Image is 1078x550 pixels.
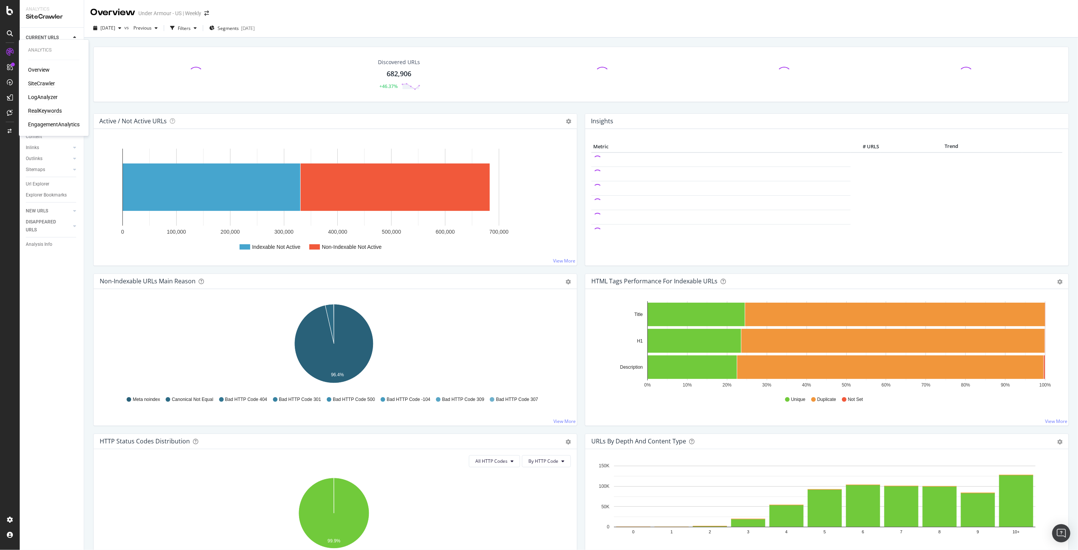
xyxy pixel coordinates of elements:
button: Filters [167,22,200,34]
text: 70% [921,382,931,388]
div: Non-Indexable URLs Main Reason [100,277,196,285]
a: EngagementAnalytics [28,121,80,129]
text: 10% [683,382,692,388]
div: 682,906 [387,69,412,79]
a: View More [1045,418,1067,424]
i: Options [566,119,571,124]
text: 100,000 [167,229,186,235]
div: gear [1057,279,1062,284]
span: Bad HTTP Code 307 [496,396,538,403]
text: 1 [671,530,673,534]
button: By HTTP Code [522,455,571,467]
div: Analytics [26,6,78,13]
span: vs [124,24,130,31]
text: 2 [709,530,711,534]
div: URLs by Depth and Content Type [591,437,686,445]
text: Title [635,312,643,317]
h4: Insights [591,116,613,126]
div: gear [566,439,571,445]
div: HTML Tags Performance for Indexable URLs [591,277,718,285]
div: Outlinks [26,155,42,163]
text: 500,000 [382,229,401,235]
text: 300,000 [274,229,294,235]
div: Open Intercom Messenger [1052,524,1070,542]
text: H1 [637,338,643,344]
svg: A chart. [100,141,571,259]
div: gear [1057,439,1062,445]
div: Sitemaps [26,166,45,174]
div: HTTP Status Codes Distribution [100,437,190,445]
div: +46.37% [379,83,398,90]
text: 150K [599,464,610,469]
span: Unique [791,396,805,403]
svg: A chart. [591,461,1059,549]
span: Segments [218,25,239,31]
span: Previous [130,25,152,31]
text: 20% [722,382,732,388]
div: CURRENT URLS [26,34,59,42]
div: Discovered URLs [378,58,420,66]
span: Bad HTTP Code 309 [442,396,484,403]
text: 0 [607,525,610,530]
div: RealKeywords [28,107,62,115]
span: All HTTP Codes [475,458,508,464]
text: 100% [1039,382,1051,388]
text: 10+ [1013,530,1020,534]
div: Under Armour - US | Weekly [138,9,201,17]
th: Metric [591,141,851,152]
text: 100K [599,484,610,489]
div: Overview [90,6,135,19]
div: arrow-right-arrow-left [204,11,209,16]
a: DISAPPEARED URLS [26,218,71,234]
text: 600,000 [436,229,455,235]
text: 50% [842,382,851,388]
a: View More [553,418,576,424]
text: 4 [785,530,788,534]
text: 9 [977,530,979,534]
div: [DATE] [241,25,255,31]
button: [DATE] [90,22,124,34]
span: Not Set [848,396,863,403]
th: Trend [881,141,1022,152]
button: Segments[DATE] [206,22,258,34]
div: Analytics [28,47,80,53]
div: gear [566,279,571,284]
div: Inlinks [26,144,39,152]
div: Explorer Bookmarks [26,191,67,199]
span: Bad HTTP Code 404 [225,396,267,403]
span: Bad HTTP Code 500 [333,396,375,403]
div: Analysis Info [26,240,52,248]
span: By HTTP Code [528,458,558,464]
text: 90% [1001,382,1010,388]
a: SiteCrawler [28,80,55,88]
a: Overview [28,66,50,74]
a: Content [26,133,78,141]
text: Non-Indexable Not Active [322,244,382,250]
a: NEW URLS [26,207,71,215]
div: A chart. [591,301,1059,389]
div: Filters [178,25,191,31]
span: Duplicate [817,396,836,403]
div: Url Explorer [26,180,49,188]
a: Analysis Info [26,240,78,248]
span: Canonical Not Equal [172,396,213,403]
text: 8 [939,530,941,534]
a: Outlinks [26,155,71,163]
svg: A chart. [100,301,568,389]
a: Inlinks [26,144,71,152]
button: All HTTP Codes [469,455,520,467]
text: 200,000 [221,229,240,235]
span: Bad HTTP Code -104 [387,396,430,403]
a: Sitemaps [26,166,71,174]
span: 2025 Oct. 2nd [100,25,115,31]
text: 30% [762,382,771,388]
text: 40% [802,382,811,388]
h4: Active / Not Active URLs [99,116,167,126]
text: 99.9% [327,538,340,544]
text: 50K [602,504,610,509]
a: CURRENT URLS [26,34,71,42]
th: # URLS [851,141,881,152]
